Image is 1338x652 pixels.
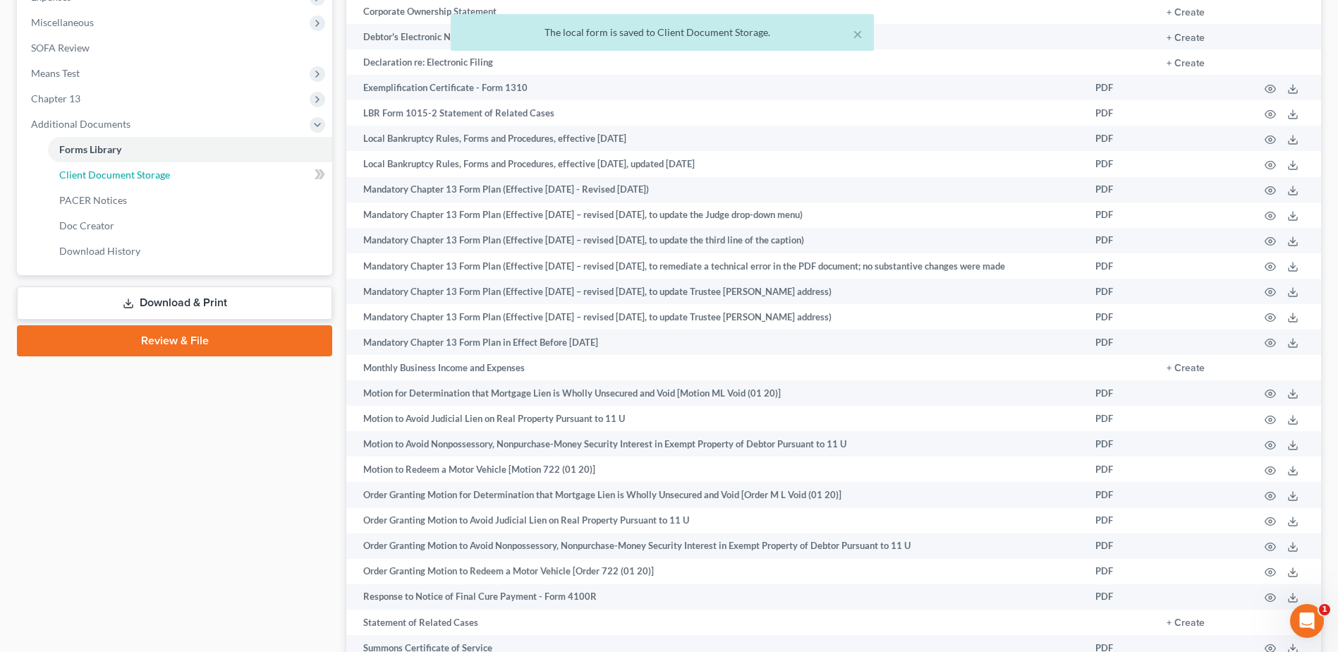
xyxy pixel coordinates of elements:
td: PDF [1084,508,1155,533]
td: PDF [1084,126,1155,151]
td: Motion to Avoid Judicial Lien on Real Property Pursuant to 11 U [346,406,1084,431]
td: PDF [1084,559,1155,584]
a: Doc Creator [48,213,332,239]
td: PDF [1084,330,1155,355]
td: Mandatory Chapter 13 Form Plan (Effective [DATE] – revised [DATE], to update Trustee [PERSON_NAME... [346,279,1084,304]
td: PDF [1084,228,1155,253]
div: The local form is saved to Client Document Storage. [462,25,863,40]
td: PDF [1084,203,1155,228]
td: Mandatory Chapter 13 Form Plan (Effective [DATE] – revised [DATE], to remediate a technical error... [346,253,1084,279]
td: PDF [1084,482,1155,507]
span: Doc Creator [59,219,114,231]
td: PDF [1084,584,1155,610]
td: LBR Form 1015-2 Statement of Related Cases [346,100,1084,126]
td: PDF [1084,533,1155,559]
span: Chapter 13 [31,92,80,104]
td: Response to Notice of Final Cure Payment - Form 4100R [346,584,1084,610]
button: + Create [1167,618,1205,628]
span: Additional Documents [31,118,130,130]
td: Motion to Avoid Nonpossessory, Nonpurchase-Money Security Interest in Exempt Property of Debtor P... [346,431,1084,457]
td: Mandatory Chapter 13 Form Plan (Effective [DATE] – revised [DATE], to update the Judge drop-down ... [346,203,1084,228]
button: + Create [1167,59,1205,68]
td: PDF [1084,253,1155,279]
td: Order Granting Motion for Determination that Mortgage Lien is Wholly Unsecured and Void [Order M ... [346,482,1084,507]
td: PDF [1084,151,1155,176]
span: Download History [59,245,140,257]
td: PDF [1084,406,1155,431]
td: Mandatory Chapter 13 Form Plan (Effective [DATE] – revised [DATE], to update the third line of th... [346,228,1084,253]
span: PACER Notices [59,194,127,206]
td: Local Bankruptcy Rules, Forms and Procedures, effective [DATE], updated [DATE] [346,151,1084,176]
a: Client Document Storage [48,162,332,188]
a: Download History [48,239,332,264]
td: PDF [1084,431,1155,457]
td: Mandatory Chapter 13 Form Plan (Effective [DATE] - Revised [DATE]) [346,177,1084,203]
td: Order Granting Motion to Avoid Nonpossessory, Nonpurchase-Money Security Interest in Exempt Prope... [346,533,1084,559]
td: PDF [1084,279,1155,304]
button: + Create [1167,363,1205,373]
td: PDF [1084,75,1155,100]
a: Review & File [17,325,332,356]
td: PDF [1084,380,1155,406]
td: Order Granting Motion to Redeem a Motor Vehicle [Order 722 (01 20)] [346,559,1084,584]
td: PDF [1084,457,1155,482]
iframe: Intercom live chat [1290,604,1324,638]
td: Order Granting Motion to Avoid Judicial Lien on Real Property Pursuant to 11 U [346,508,1084,533]
span: 1 [1319,604,1330,615]
button: × [853,25,863,42]
td: Monthly Business Income and Expenses [346,355,1084,380]
td: Motion to Redeem a Motor Vehicle [Motion 722 (01 20)] [346,457,1084,482]
td: Motion for Determination that Mortgage Lien is Wholly Unsecured and Void [Motion ML Void (01 20)] [346,380,1084,406]
a: Download & Print [17,286,332,320]
a: PACER Notices [48,188,332,213]
button: + Create [1167,8,1205,18]
span: Forms Library [59,143,121,155]
td: PDF [1084,304,1155,330]
td: Mandatory Chapter 13 Form Plan in Effect Before [DATE] [346,330,1084,355]
td: Mandatory Chapter 13 Form Plan (Effective [DATE] – revised [DATE], to update Trustee [PERSON_NAME... [346,304,1084,330]
td: Exemplification Certificate - Form 1310 [346,75,1084,100]
td: Local Bankruptcy Rules, Forms and Procedures, effective [DATE] [346,126,1084,151]
td: Declaration re: Electronic Filing [346,49,1084,75]
a: Forms Library [48,137,332,162]
td: Statement of Related Cases [346,610,1084,635]
td: PDF [1084,177,1155,203]
span: Means Test [31,67,80,79]
span: Client Document Storage [59,169,170,181]
td: PDF [1084,100,1155,126]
